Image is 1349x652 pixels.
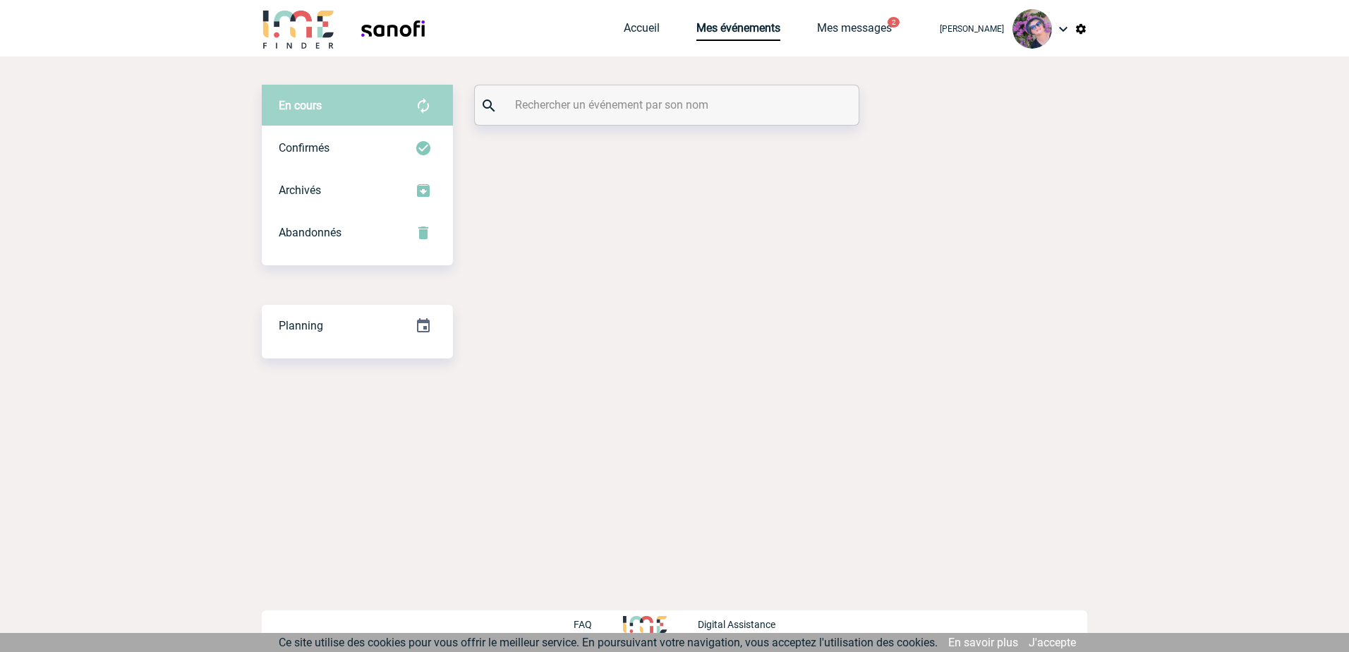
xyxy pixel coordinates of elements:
a: J'accepte [1029,636,1076,649]
div: Retrouvez ici tous vos évènements avant confirmation [262,85,453,127]
span: En cours [279,99,322,112]
span: Archivés [279,183,321,197]
span: Abandonnés [279,226,341,239]
img: IME-Finder [262,8,335,49]
a: FAQ [574,617,623,630]
a: Mes événements [696,21,780,41]
img: http://www.idealmeetingsevents.fr/ [623,616,667,633]
img: 115231-1.jpg [1012,9,1052,49]
button: 2 [888,17,900,28]
div: Retrouvez ici tous vos événements annulés [262,212,453,254]
input: Rechercher un événement par son nom [512,95,825,115]
a: En savoir plus [948,636,1018,649]
span: Ce site utilise des cookies pour vous offrir le meilleur service. En poursuivant votre navigation... [279,636,938,649]
p: FAQ [574,619,592,630]
span: Confirmés [279,141,329,155]
div: Retrouvez ici tous vos événements organisés par date et état d'avancement [262,305,453,347]
span: [PERSON_NAME] [940,24,1004,34]
a: Planning [262,304,453,346]
p: Digital Assistance [698,619,775,630]
a: Accueil [624,21,660,41]
div: Retrouvez ici tous les événements que vous avez décidé d'archiver [262,169,453,212]
a: Mes messages [817,21,892,41]
span: Planning [279,319,323,332]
